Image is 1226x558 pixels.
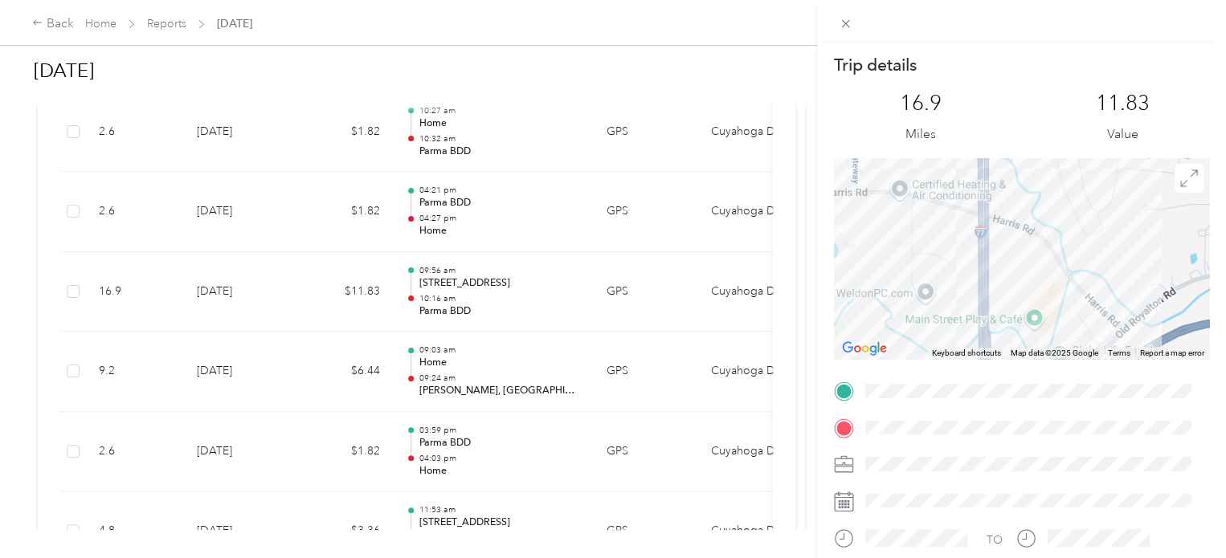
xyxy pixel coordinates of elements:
[905,124,936,145] p: Miles
[900,91,942,116] p: 16.9
[1107,124,1138,145] p: Value
[987,532,1003,548] div: TO
[932,348,1001,359] button: Keyboard shortcuts
[1136,468,1226,558] iframe: Everlance-gr Chat Button Frame
[1011,348,1098,357] span: Map data ©2025 Google
[838,338,891,359] a: Open this area in Google Maps (opens a new window)
[838,338,891,359] img: Google
[834,54,917,76] p: Trip details
[1108,348,1130,357] a: Terms (opens in new tab)
[1140,348,1204,357] a: Report a map error
[1096,91,1150,116] p: 11.83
